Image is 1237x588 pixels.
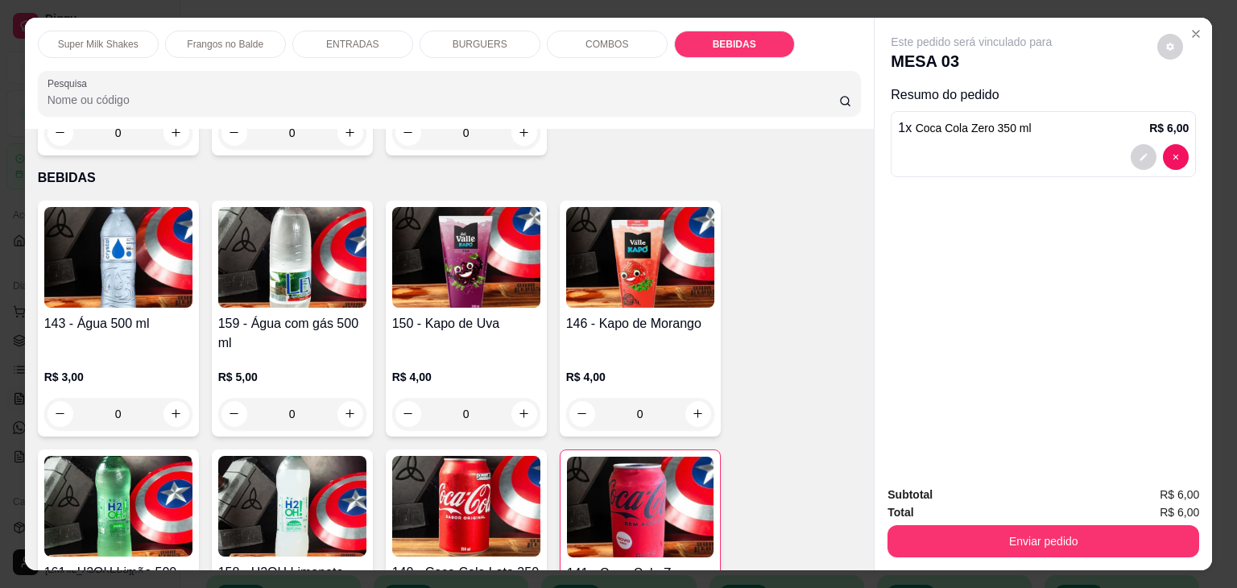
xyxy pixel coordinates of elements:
span: R$ 6,00 [1160,503,1199,521]
input: Pesquisa [48,92,839,108]
p: MESA 03 [891,50,1052,72]
button: decrease-product-quantity [1131,144,1156,170]
p: BEBIDAS [713,38,756,51]
p: COMBOS [585,38,628,51]
span: Coca Cola Zero 350 ml [916,122,1032,135]
p: R$ 6,00 [1149,120,1189,136]
h4: 159 - Água com gás 500 ml [218,314,366,353]
h4: 146 - Kapo de Morango [566,314,714,333]
img: product-image [567,457,714,557]
button: increase-product-quantity [337,401,363,427]
button: decrease-product-quantity [1157,34,1183,60]
span: R$ 6,00 [1160,486,1199,503]
button: decrease-product-quantity [395,401,421,427]
button: increase-product-quantity [685,401,711,427]
img: product-image [392,207,540,308]
p: R$ 5,00 [218,369,366,385]
button: decrease-product-quantity [221,401,247,427]
button: increase-product-quantity [511,401,537,427]
p: R$ 3,00 [44,369,192,385]
img: product-image [392,456,540,557]
p: BEBIDAS [38,168,862,188]
p: Resumo do pedido [891,85,1196,105]
h4: 150 - Kapo de Uva [392,314,540,333]
h4: 143 - Água 500 ml [44,314,192,333]
img: product-image [218,207,366,308]
label: Pesquisa [48,77,93,90]
p: ENTRADAS [326,38,379,51]
img: product-image [218,456,366,557]
p: R$ 4,00 [392,369,540,385]
img: product-image [566,207,714,308]
button: Close [1183,21,1209,47]
strong: Total [887,506,913,519]
img: product-image [44,207,192,308]
img: product-image [44,456,192,557]
button: decrease-product-quantity [1163,144,1189,170]
p: R$ 4,00 [566,369,714,385]
button: decrease-product-quantity [48,401,73,427]
button: Enviar pedido [887,525,1199,557]
p: 1 x [898,118,1031,138]
button: increase-product-quantity [163,401,189,427]
button: decrease-product-quantity [569,401,595,427]
strong: Subtotal [887,488,933,501]
p: Frangos no Balde [187,38,263,51]
p: Este pedido será vinculado para [891,34,1052,50]
p: Super Milk Shakes [58,38,139,51]
p: BURGUERS [453,38,507,51]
